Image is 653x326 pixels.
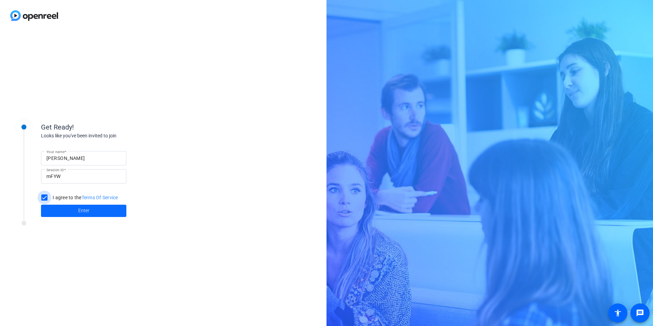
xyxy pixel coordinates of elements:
[51,194,118,201] label: I agree to the
[636,309,644,317] mat-icon: message
[41,132,178,139] div: Looks like you've been invited to join
[78,207,89,214] span: Enter
[46,168,64,172] mat-label: Session ID
[41,205,126,217] button: Enter
[82,195,118,200] a: Terms Of Service
[41,122,178,132] div: Get Ready!
[46,150,65,154] mat-label: Your name
[614,309,622,317] mat-icon: accessibility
